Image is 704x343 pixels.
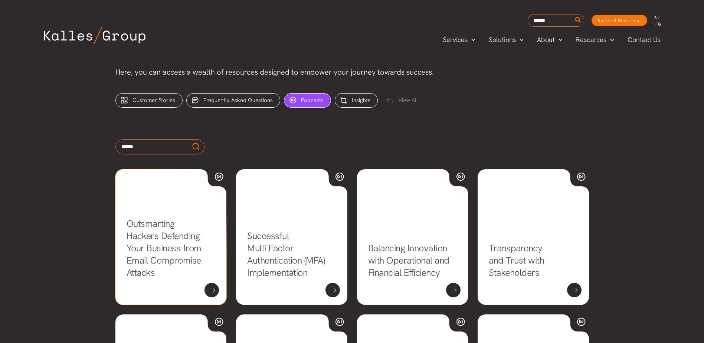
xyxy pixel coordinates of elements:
[489,242,544,279] a: Transparency and Trust with Stakeholders
[489,34,516,45] span: Solutions
[44,27,145,44] img: Kalles Group
[537,34,555,45] span: About
[436,33,668,46] nav: Primary Site Navigation
[443,34,468,45] span: Services
[569,34,621,45] a: ResourcesMenu Toggle
[592,15,647,26] a: Incident Response
[628,34,661,45] span: Contact Us
[576,34,606,45] span: Resources
[368,242,449,279] a: Balancing Innovation with Operational and Financial Efficiency
[555,34,563,45] span: Menu Toggle
[574,14,583,26] button: Search
[606,34,614,45] span: Menu Toggle
[247,230,325,279] a: Successful Multi Factor Authentication (MFA) Implementation
[352,97,370,104] span: Insights
[530,34,569,45] a: AboutMenu Toggle
[382,94,425,108] div: View All
[127,218,202,279] a: Outsmarting Hackers Defending Your Business from Email Compromise Attacks
[132,97,175,104] span: Customer Stories
[436,34,482,45] a: ServicesMenu Toggle
[482,34,530,45] a: SolutionsMenu Toggle
[468,34,475,45] span: Menu Toggle
[115,66,589,78] p: Here, you can access a wealth of resources designed to empower your journey towards success.
[301,97,324,104] span: Podcasts
[516,34,524,45] span: Menu Toggle
[621,34,668,45] a: Contact Us
[203,97,273,104] span: Frequently Asked Questions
